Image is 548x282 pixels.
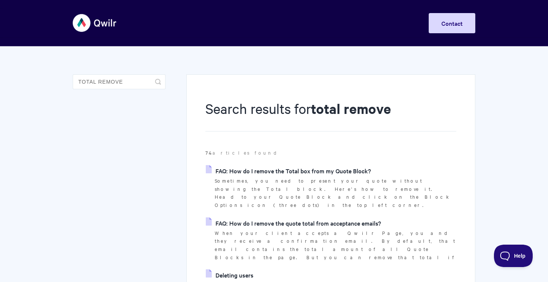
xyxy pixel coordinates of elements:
[206,217,381,229] a: FAQ: How do I remove the quote total from acceptance emails?
[311,99,391,118] strong: total remove
[73,9,117,37] img: Qwilr Help Center
[215,229,456,261] p: When your client accepts a Qwilr Page, you and they receive a confirmation email. By default, tha...
[206,269,253,281] a: Deleting users
[205,149,456,157] p: articles found
[205,149,212,156] strong: 74
[494,245,533,267] iframe: Toggle Customer Support
[206,165,371,176] a: FAQ: How do I remove the Total box from my Quote Block?
[429,13,475,33] a: Contact
[205,99,456,131] h1: Search results for
[73,74,166,89] input: Search
[215,177,456,209] p: Sometimes, you need to present your quote without showing the Total block. Here's how to remove i...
